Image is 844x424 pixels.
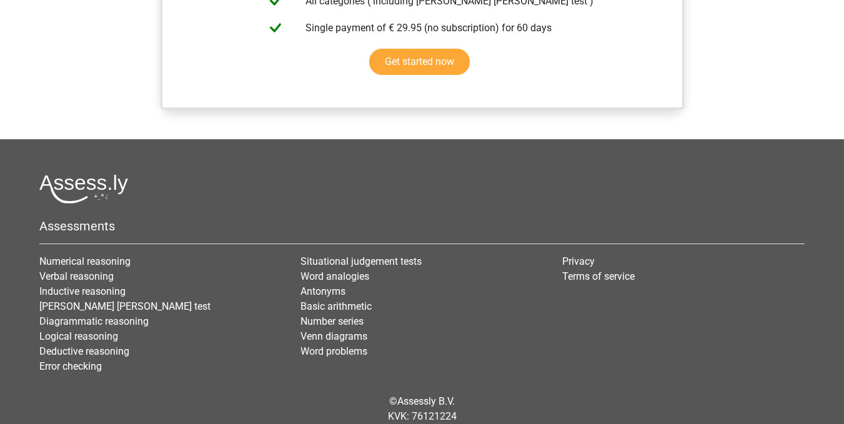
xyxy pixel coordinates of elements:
[39,300,211,312] a: [PERSON_NAME] [PERSON_NAME] test
[39,219,805,234] h5: Assessments
[300,345,367,357] a: Word problems
[300,270,369,282] a: Word analogies
[39,174,128,204] img: Assessly logo
[300,300,372,312] a: Basic arithmetic
[300,330,367,342] a: Venn diagrams
[39,330,118,342] a: Logical reasoning
[39,270,114,282] a: Verbal reasoning
[300,315,364,327] a: Number series
[39,315,149,327] a: Diagrammatic reasoning
[562,270,635,282] a: Terms of service
[39,360,102,372] a: Error checking
[39,285,126,297] a: Inductive reasoning
[300,285,345,297] a: Antonyms
[369,49,470,75] a: Get started now
[39,345,129,357] a: Deductive reasoning
[300,255,422,267] a: Situational judgement tests
[562,255,595,267] a: Privacy
[397,395,455,407] a: Assessly B.V.
[39,255,131,267] a: Numerical reasoning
